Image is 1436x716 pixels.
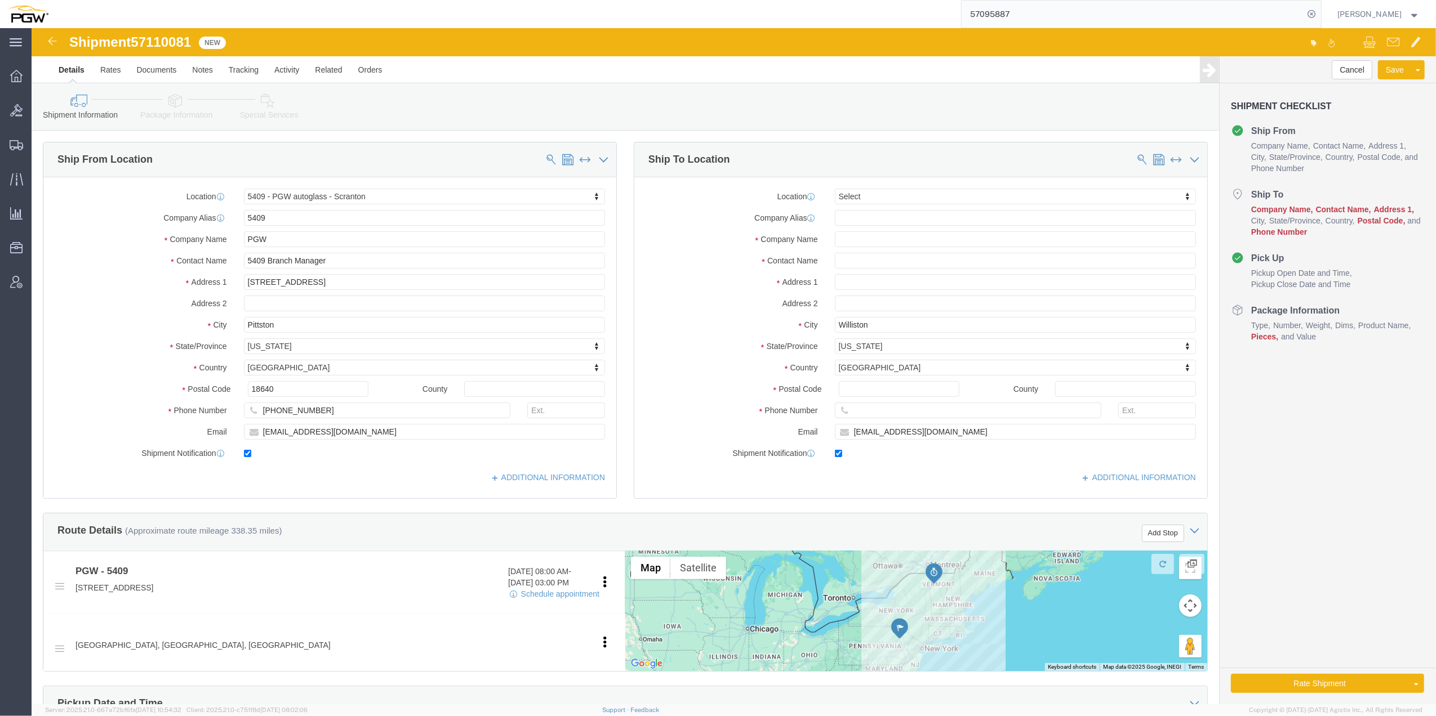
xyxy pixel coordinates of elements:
[1249,705,1422,715] span: Copyright © [DATE]-[DATE] Agistix Inc., All Rights Reserved
[8,6,48,23] img: logo
[45,706,181,713] span: Server: 2025.21.0-667a72bf6fa
[1337,7,1421,21] button: [PERSON_NAME]
[260,706,308,713] span: [DATE] 08:02:06
[32,28,1436,704] iframe: FS Legacy Container
[602,706,630,713] a: Support
[630,706,659,713] a: Feedback
[186,706,308,713] span: Client: 2025.21.0-c751f8d
[1338,8,1402,20] span: Ksenia Gushchina-Kerecz
[136,706,181,713] span: [DATE] 10:54:32
[962,1,1304,28] input: Search for shipment number, reference number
